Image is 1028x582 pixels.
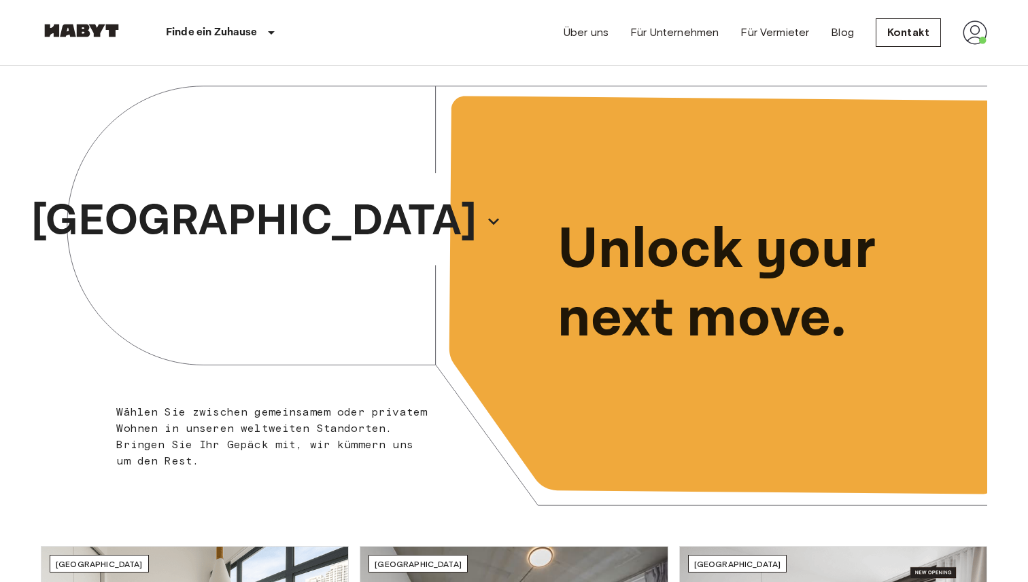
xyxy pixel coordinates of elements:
[694,559,781,569] span: [GEOGRAPHIC_DATA]
[876,18,941,47] a: Kontakt
[375,559,462,569] span: [GEOGRAPHIC_DATA]
[831,24,854,41] a: Blog
[56,559,143,569] span: [GEOGRAPHIC_DATA]
[116,404,428,469] p: Wählen Sie zwischen gemeinsamem oder privatem Wohnen in unseren weltweiten Standorten. Bringen Si...
[31,189,477,254] p: [GEOGRAPHIC_DATA]
[41,24,122,37] img: Habyt
[630,24,719,41] a: Für Unternehmen
[558,216,965,353] p: Unlock your next move.
[740,24,809,41] a: Für Vermieter
[963,20,987,45] img: avatar
[26,185,507,258] button: [GEOGRAPHIC_DATA]
[564,24,609,41] a: Über uns
[166,24,258,41] p: Finde ein Zuhause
